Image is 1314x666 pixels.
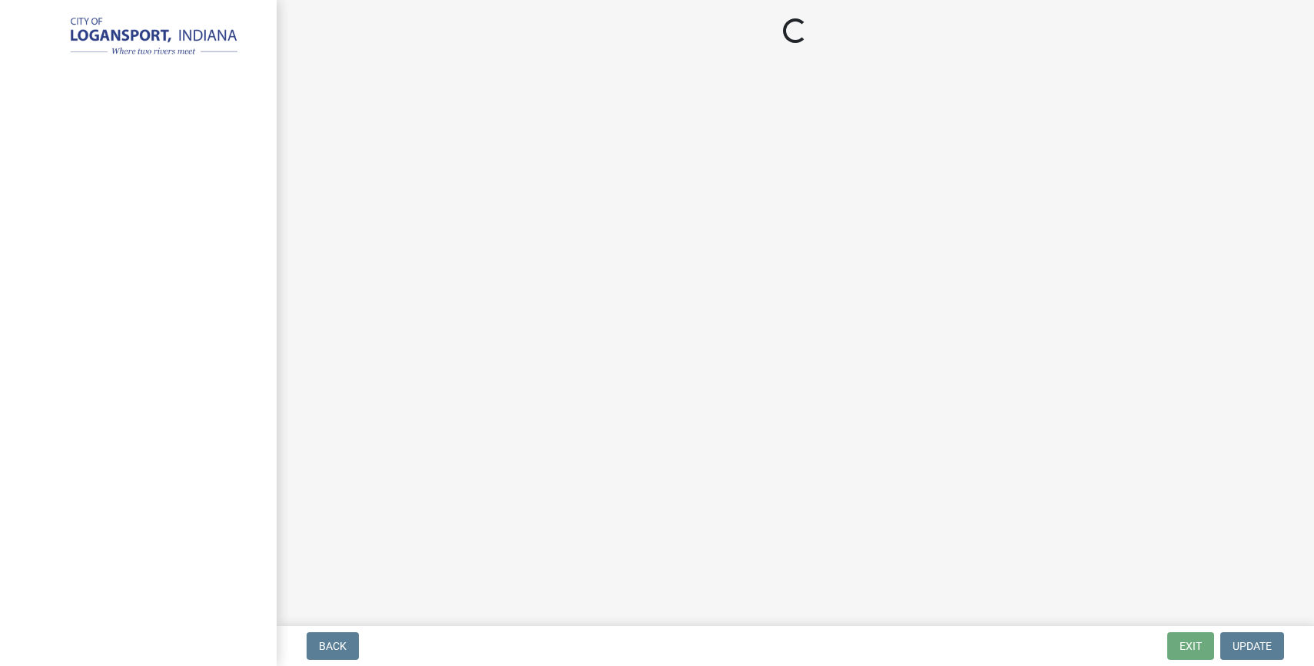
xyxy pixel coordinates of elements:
button: Update [1220,632,1284,660]
button: Exit [1167,632,1214,660]
span: Update [1233,640,1272,652]
img: City of Logansport, Indiana [31,16,252,59]
span: Back [319,640,347,652]
button: Back [307,632,359,660]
